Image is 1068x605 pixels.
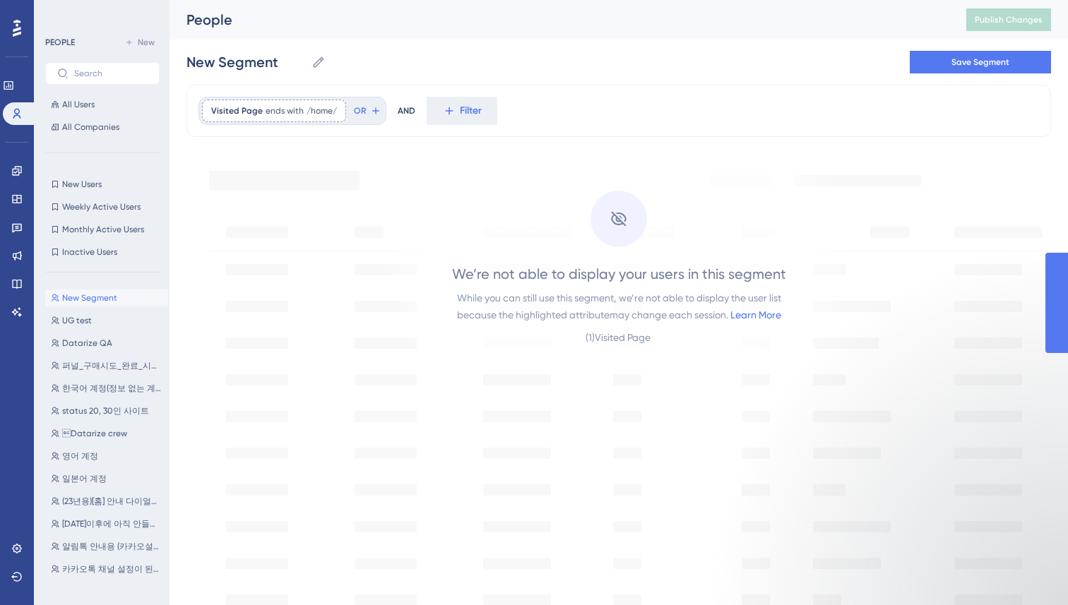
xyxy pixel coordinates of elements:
button: 퍼널_구매시도_완료_시장대비50등이하&딜오너 없음&KO [45,357,168,374]
span: status 20, 30인 사이트 [62,405,149,417]
button: Datarize crew [45,425,168,442]
button: All Users [45,96,160,113]
button: Datarize QA [45,335,168,352]
button: Publish Changes [966,8,1051,31]
button: Save Segment [910,51,1051,73]
span: Datarize crew [62,428,127,439]
button: 영어 계정 [45,448,168,465]
span: Datarize QA [62,337,112,349]
button: OR [352,100,383,122]
button: (23년용)[홈] 안내 다이얼로그 (온보딩 충돌 제외) [45,493,168,510]
span: New [138,37,155,48]
span: 영어 계정 [62,450,98,462]
span: 한국어 계정(정보 없는 계정 포함) [62,383,162,394]
span: 카카오톡 채널 설정이 된사람 + 캠페인 미생성자 + 충전금 존재 + 카드 등록 이력 있음 [62,563,162,575]
button: 한국어 계정(정보 없는 계정 포함) [45,380,168,397]
span: Save Segment [951,56,1009,68]
span: Visited Page [211,105,263,116]
button: 알림톡 안내용 (카카오설정+충전금+카드등록이력o) [45,538,168,555]
span: All Users [62,99,95,110]
span: OR [354,105,366,116]
a: Learn More [730,309,781,321]
div: We’re not able to display your users in this segment [452,264,786,284]
span: /home/ [307,105,337,116]
button: UG test [45,312,168,329]
input: Segment Name [186,52,306,72]
button: [DATE]이후에 아직 안들어온 유저 [45,515,168,532]
span: [DATE]이후에 아직 안들어온 유저 [62,518,162,529]
span: 알림톡 안내용 (카카오설정+충전금+카드등록이력o) [62,541,162,552]
span: New Users [62,179,102,190]
button: New Users [45,176,160,193]
span: UG test [62,315,92,326]
button: New Segment [45,289,168,306]
span: Filter [460,102,482,119]
button: 일본어 계정 [45,470,168,487]
input: Search [74,68,148,78]
div: AND [398,97,415,125]
span: 일본어 계정 [62,473,107,484]
span: New Segment [62,292,117,304]
button: status 20, 30인 사이트 [45,402,168,419]
button: Weekly Active Users [45,198,160,215]
iframe: Intercom notifications message [757,499,1040,598]
span: Inactive Users [62,246,117,258]
button: Filter [427,97,497,125]
span: All Companies [62,121,119,133]
span: ends with [266,105,304,116]
span: 퍼널_구매시도_완료_시장대비50등이하&딜오너 없음&KO [62,360,162,371]
button: 카카오톡 채널 설정이 된사람 + 캠페인 미생성자 + 충전금 존재 + 카드 등록 이력 있음 [45,561,168,577]
button: All Companies [45,119,160,136]
iframe: UserGuiding AI Assistant Launcher [1009,549,1051,592]
button: Inactive Users [45,244,160,260]
span: (23년용)[홈] 안내 다이얼로그 (온보딩 충돌 제외) [62,496,162,507]
span: Weekly Active Users [62,201,141,212]
div: While you can still use this segment, we’re not able to display the user list because the highlig... [457,289,781,323]
div: ( 1 ) Visited Page [586,329,653,346]
button: Monthly Active Users [45,221,160,238]
span: Monthly Active Users [62,224,144,235]
span: Publish Changes [975,14,1043,25]
button: New [120,34,160,51]
div: PEOPLE [45,37,75,48]
div: People [186,10,931,30]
